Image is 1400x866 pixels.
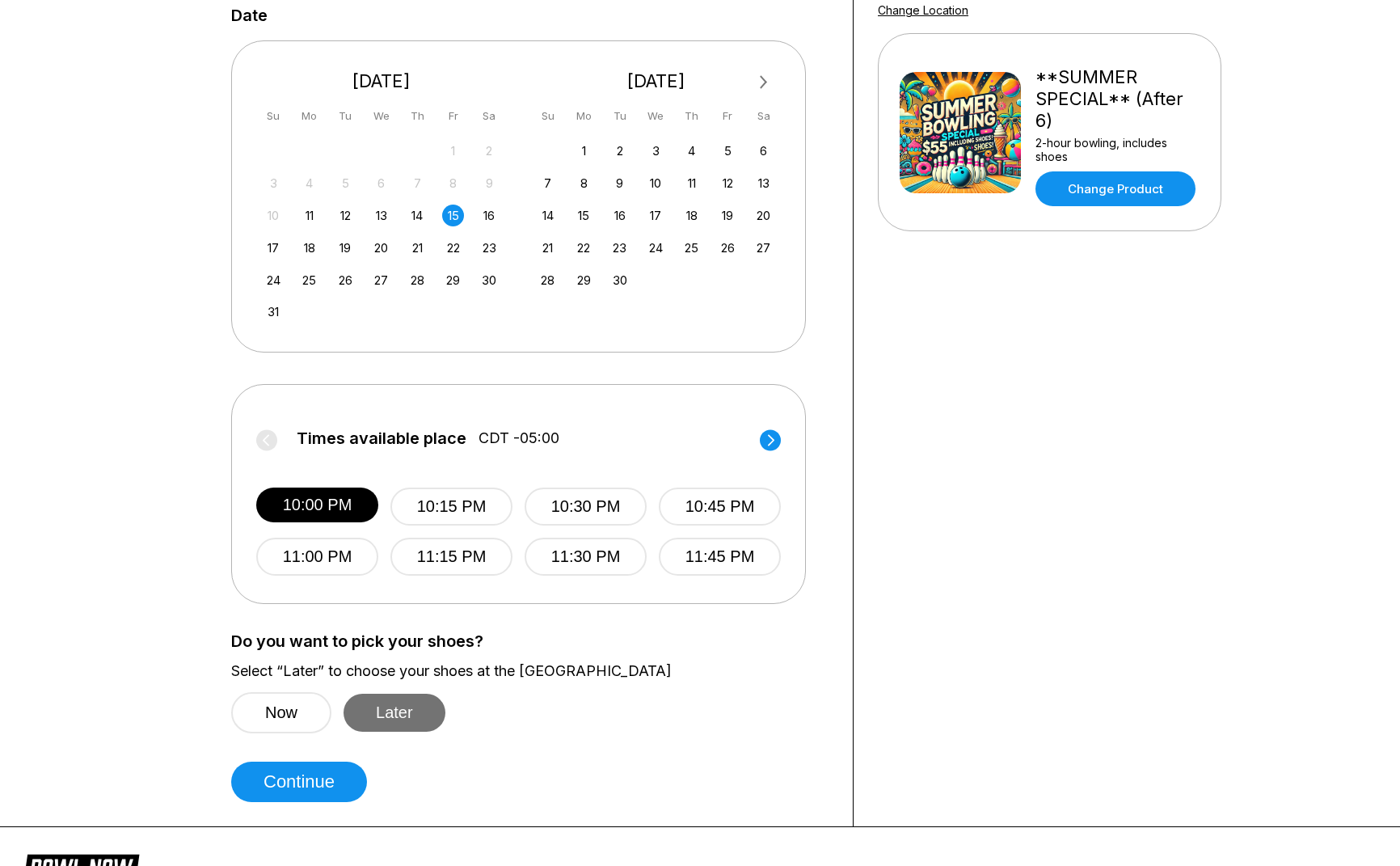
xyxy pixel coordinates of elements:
div: Choose Thursday, September 18th, 2025 [681,205,702,226]
div: [DATE] [256,70,507,92]
div: Not available Tuesday, August 5th, 2025 [335,172,356,194]
div: Choose Sunday, September 28th, 2025 [537,269,559,291]
div: Choose Saturday, September 13th, 2025 [753,172,774,194]
div: Choose Saturday, August 16th, 2025 [479,205,500,226]
div: Fr [442,105,464,127]
button: 10:00 PM [256,488,378,522]
label: Do you want to pick your shoes? [231,632,829,650]
div: [DATE] [531,70,782,92]
div: Choose Tuesday, August 19th, 2025 [335,237,356,259]
div: Choose Monday, September 1st, 2025 [573,140,595,162]
div: Choose Friday, September 19th, 2025 [717,205,739,226]
div: Choose Friday, August 29th, 2025 [442,269,464,291]
div: Choose Tuesday, September 30th, 2025 [609,269,630,291]
div: Not available Sunday, August 10th, 2025 [263,205,285,226]
div: Choose Friday, August 15th, 2025 [442,205,464,226]
button: 10:30 PM [525,488,647,526]
div: Choose Thursday, August 21st, 2025 [407,237,428,259]
div: Choose Friday, September 12th, 2025 [717,172,739,194]
div: 2-hour bowling, includes shoes [1035,136,1200,163]
button: 11:30 PM [525,538,647,576]
div: Choose Wednesday, August 13th, 2025 [370,205,392,226]
button: 11:15 PM [390,538,512,576]
div: **SUMMER SPECIAL** (After 6) [1035,66,1200,132]
div: Th [407,105,428,127]
div: Choose Thursday, August 28th, 2025 [407,269,428,291]
div: Choose Wednesday, September 17th, 2025 [645,205,667,226]
div: Choose Friday, August 22nd, 2025 [442,237,464,259]
div: Mo [298,105,320,127]
div: Choose Saturday, August 23rd, 2025 [479,237,500,259]
div: Choose Friday, September 26th, 2025 [717,237,739,259]
button: 10:15 PM [390,488,512,526]
div: Choose Saturday, August 30th, 2025 [479,269,500,291]
label: Select “Later” to choose your shoes at the [GEOGRAPHIC_DATA] [231,662,829,680]
div: Choose Tuesday, September 23rd, 2025 [609,237,630,259]
div: Not available Monday, August 4th, 2025 [298,172,320,194]
div: Choose Thursday, September 11th, 2025 [681,172,702,194]
div: Not available Friday, August 8th, 2025 [442,172,464,194]
div: Choose Thursday, September 25th, 2025 [681,237,702,259]
div: Choose Wednesday, September 24th, 2025 [645,237,667,259]
div: Choose Monday, August 25th, 2025 [298,269,320,291]
div: Choose Wednesday, September 3rd, 2025 [645,140,667,162]
img: **SUMMER SPECIAL** (After 6) [900,72,1021,193]
div: Not available Wednesday, August 6th, 2025 [370,172,392,194]
div: Sa [753,105,774,127]
div: Choose Wednesday, August 20th, 2025 [370,237,392,259]
button: Next Month [751,70,777,95]
div: Su [263,105,285,127]
label: Date [231,6,268,24]
div: Choose Sunday, September 21st, 2025 [537,237,559,259]
div: Choose Tuesday, September 9th, 2025 [609,172,630,194]
div: Choose Sunday, September 14th, 2025 [537,205,559,226]
div: Not available Saturday, August 9th, 2025 [479,172,500,194]
div: Choose Monday, September 8th, 2025 [573,172,595,194]
div: Su [537,105,559,127]
div: Not available Saturday, August 2nd, 2025 [479,140,500,162]
button: 11:00 PM [256,538,378,576]
div: month 2025-08 [260,138,503,323]
div: Choose Thursday, August 14th, 2025 [407,205,428,226]
button: Continue [231,762,367,802]
div: Not available Thursday, August 7th, 2025 [407,172,428,194]
button: Later [344,694,445,732]
div: Choose Monday, August 18th, 2025 [298,237,320,259]
div: We [370,105,392,127]
div: Tu [609,105,630,127]
div: Choose Wednesday, August 27th, 2025 [370,269,392,291]
div: Choose Tuesday, September 2nd, 2025 [609,140,630,162]
div: Choose Tuesday, August 12th, 2025 [335,205,356,226]
div: Choose Wednesday, September 10th, 2025 [645,172,667,194]
div: Choose Tuesday, September 16th, 2025 [609,205,630,226]
div: Choose Friday, September 5th, 2025 [717,140,739,162]
div: Choose Sunday, August 17th, 2025 [263,237,285,259]
div: Mo [573,105,595,127]
div: Choose Monday, September 22nd, 2025 [573,237,595,259]
div: Choose Monday, September 29th, 2025 [573,269,595,291]
div: Tu [335,105,356,127]
div: Th [681,105,702,127]
div: Choose Monday, August 11th, 2025 [298,205,320,226]
a: Change Location [878,3,968,17]
div: Choose Sunday, August 24th, 2025 [263,269,285,291]
div: Choose Sunday, September 7th, 2025 [537,172,559,194]
div: Choose Sunday, August 31st, 2025 [263,301,285,323]
button: Now [231,692,331,733]
div: We [645,105,667,127]
div: Choose Saturday, September 20th, 2025 [753,205,774,226]
div: Not available Friday, August 1st, 2025 [442,140,464,162]
div: Not available Sunday, August 3rd, 2025 [263,172,285,194]
div: Choose Saturday, September 6th, 2025 [753,140,774,162]
div: Sa [479,105,500,127]
div: month 2025-09 [535,138,778,291]
div: Choose Monday, September 15th, 2025 [573,205,595,226]
div: Fr [717,105,739,127]
span: CDT -05:00 [479,429,559,447]
div: Choose Tuesday, August 26th, 2025 [335,269,356,291]
button: 11:45 PM [659,538,781,576]
span: Times available place [297,429,466,447]
a: Change Product [1035,171,1195,206]
div: Choose Thursday, September 4th, 2025 [681,140,702,162]
button: 10:45 PM [659,488,781,526]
